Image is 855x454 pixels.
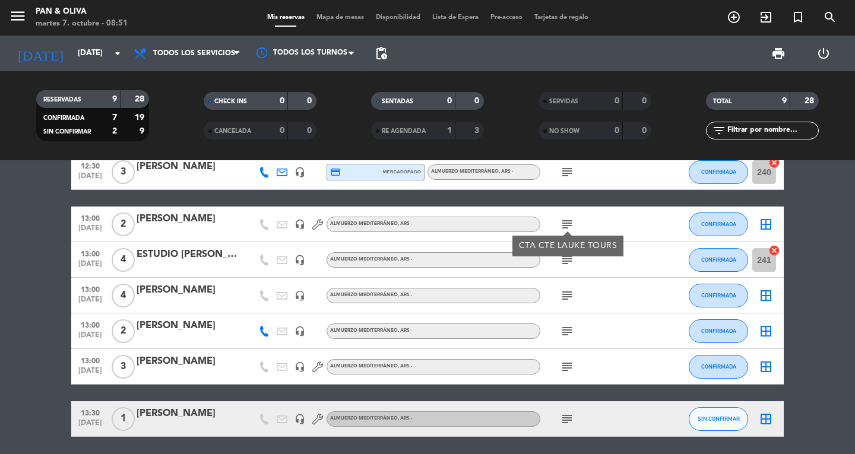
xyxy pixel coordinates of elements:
[36,6,128,18] div: Pan & Oliva
[823,10,837,24] i: search
[330,257,412,262] span: Almuerzo Mediterráneo
[782,97,787,105] strong: 9
[791,10,805,24] i: turned_in_not
[36,18,128,30] div: martes 7. octubre - 08:51
[768,157,780,169] i: cancel
[689,319,748,343] button: CONFIRMADA
[642,97,649,105] strong: 0
[43,129,91,135] span: SIN CONFIRMAR
[759,412,773,426] i: border_all
[615,126,619,135] strong: 0
[330,416,412,421] span: Almuerzo Mediterráneo
[398,328,412,333] span: , ARS -
[280,97,284,105] strong: 0
[294,290,305,301] i: headset_mic
[330,221,412,226] span: Almuerzo Mediterráneo
[294,219,305,230] i: headset_mic
[75,260,105,274] span: [DATE]
[782,7,814,27] span: Reserva especial
[701,292,736,299] span: CONFIRMADA
[135,95,147,103] strong: 28
[112,95,117,103] strong: 9
[307,97,314,105] strong: 0
[112,127,117,135] strong: 2
[112,284,135,307] span: 4
[474,97,482,105] strong: 0
[689,248,748,272] button: CONFIRMADA
[759,288,773,303] i: border_all
[75,296,105,309] span: [DATE]
[519,240,617,252] div: CTA CTE LAUKE TOURS
[701,328,736,334] span: CONFIRMADA
[135,113,147,122] strong: 19
[398,221,412,226] span: , ARS -
[75,211,105,224] span: 13:00
[447,126,452,135] strong: 1
[294,326,305,336] i: headset_mic
[689,355,748,379] button: CONFIRMADA
[816,46,831,61] i: power_settings_new
[727,10,741,24] i: add_circle_outline
[75,405,105,419] span: 13:30
[307,126,314,135] strong: 0
[75,224,105,238] span: [DATE]
[768,245,780,256] i: cancel
[698,415,740,422] span: SIN CONFIRMAR
[137,282,237,298] div: [PERSON_NAME]
[615,97,619,105] strong: 0
[294,361,305,372] i: headset_mic
[383,168,421,176] span: mercadopago
[805,97,816,105] strong: 28
[137,247,237,262] div: ESTUDIO [PERSON_NAME] - [PERSON_NAME]
[9,7,27,29] button: menu
[689,212,748,236] button: CONFIRMADA
[110,46,125,61] i: arrow_drop_down
[330,328,412,333] span: Almuerzo Mediterráneo
[43,97,81,103] span: RESERVADAS
[701,221,736,227] span: CONFIRMADA
[112,212,135,236] span: 2
[137,211,237,227] div: [PERSON_NAME]
[560,253,574,267] i: subject
[75,172,105,186] span: [DATE]
[75,246,105,260] span: 13:00
[374,46,388,61] span: pending_actions
[560,165,574,179] i: subject
[112,355,135,379] span: 3
[137,406,237,421] div: [PERSON_NAME]
[330,167,341,177] i: credit_card
[43,115,84,121] span: CONFIRMADA
[214,99,247,104] span: CHECK INS
[726,124,818,137] input: Filtrar por nombre...
[759,324,773,338] i: border_all
[370,14,426,21] span: Disponibilidad
[447,97,452,105] strong: 0
[140,127,147,135] strong: 9
[75,158,105,172] span: 12:30
[75,367,105,380] span: [DATE]
[560,412,574,426] i: subject
[75,331,105,345] span: [DATE]
[689,407,748,431] button: SIN CONFIRMAR
[330,293,412,297] span: Almuerzo Mediterráneo
[398,293,412,297] span: , ARS -
[759,217,773,231] i: border_all
[549,128,579,134] span: NO SHOW
[75,419,105,433] span: [DATE]
[75,318,105,331] span: 13:00
[398,364,412,369] span: , ARS -
[701,363,736,370] span: CONFIRMADA
[75,353,105,367] span: 13:00
[330,364,412,369] span: Almuerzo Mediterráneo
[9,7,27,25] i: menu
[499,169,513,174] span: , ARS -
[112,113,117,122] strong: 7
[689,160,748,184] button: CONFIRMADA
[382,99,413,104] span: SENTADAS
[280,126,284,135] strong: 0
[311,14,370,21] span: Mapa de mesas
[560,288,574,303] i: subject
[294,414,305,424] i: headset_mic
[112,319,135,343] span: 2
[426,14,484,21] span: Lista de Espera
